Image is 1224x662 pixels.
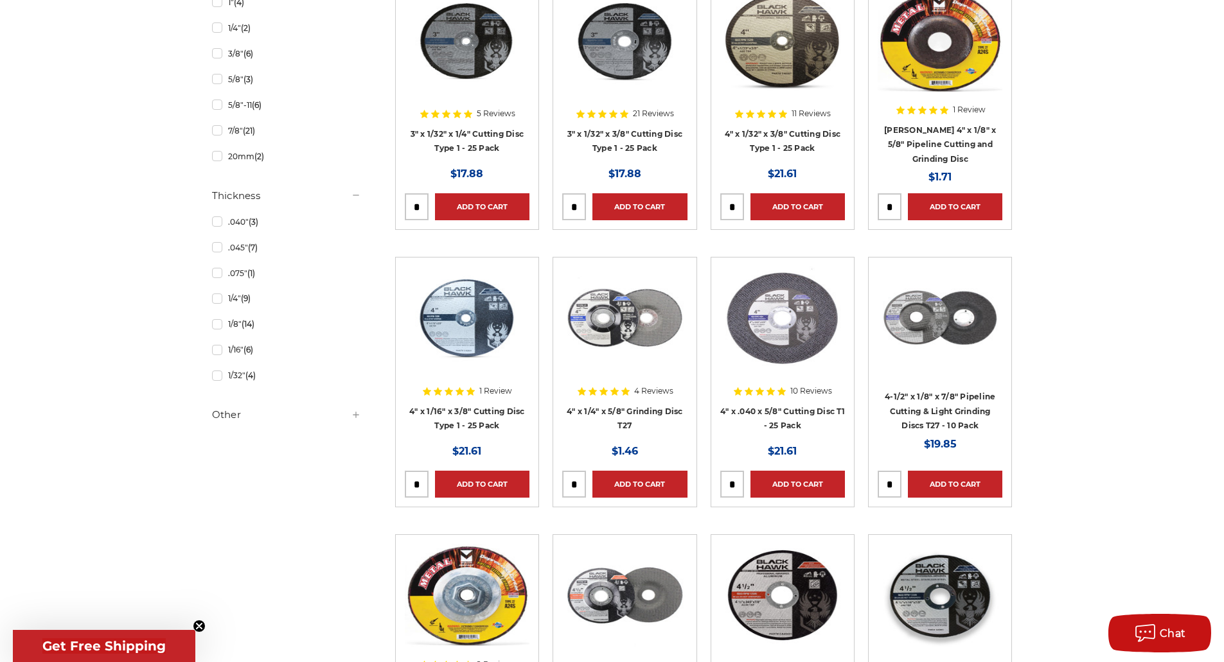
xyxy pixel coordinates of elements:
a: 1/32" [212,364,361,387]
a: Add to Cart [908,193,1002,220]
span: $21.61 [768,445,797,457]
a: 4 inch cut off wheel for angle grinder [720,266,845,431]
span: (3) [244,74,253,84]
img: Mercer 4-1/2" x 1/8" x 5/8"-11 Hubbed Cutting and Light Grinding Wheel [405,544,529,647]
span: (21) [243,126,255,135]
a: Add to Cart [592,471,687,498]
span: (3) [249,217,258,227]
a: .075" [212,262,361,284]
a: Add to Cart [750,471,845,498]
span: (6) [244,49,253,58]
span: $17.88 [608,168,641,180]
a: View of Black Hawk's 4 1/2 inch T27 pipeline disc, showing both front and back of the grinding wh... [878,266,1002,431]
span: $17.88 [450,168,483,180]
a: Add to Cart [435,193,529,220]
a: Add to Cart [908,471,1002,498]
a: Add to Cart [592,193,687,220]
a: 1/16" [212,338,361,361]
a: 7/8" [212,119,361,142]
span: $21.61 [452,445,481,457]
a: 3/8" [212,42,361,65]
span: (9) [241,293,251,303]
img: 4 inch BHA grinding wheels [562,266,687,369]
a: Add to Cart [435,471,529,498]
img: BHA 4.5 inch grinding disc for aluminum [562,544,687,647]
a: 20mm [212,145,361,168]
a: [PERSON_NAME] 4" x 1/8" x 5/8" Pipeline Cutting and Grinding Disc [884,125,996,164]
span: Chat [1160,627,1186,640]
a: 4 inch BHA grinding wheels [562,266,687,431]
h5: Other [212,407,361,422]
span: $1.71 [928,171,952,183]
span: (1) [247,268,255,278]
img: View of Black Hawk's 4 1/2 inch T27 pipeline disc, showing both front and back of the grinding wh... [878,266,1002,369]
span: Get Free Shipping [42,638,166,654]
span: (4) [245,370,256,380]
span: (2) [254,152,264,161]
span: $19.85 [924,438,957,450]
a: .045" [212,236,361,259]
a: 4" x 1/16" x 3/8" Cutting Disc [405,266,529,431]
span: (6) [252,100,262,110]
img: 4" x 1/16" x 3/8" Cutting Disc [405,266,529,369]
a: 1/4" [212,17,361,39]
button: Chat [1108,614,1211,652]
a: .040" [212,211,361,233]
a: 5/8"-11 [212,94,361,116]
span: $21.61 [768,168,797,180]
span: $1.46 [612,445,638,457]
a: Add to Cart [750,193,845,220]
div: Get Free ShippingClose teaser [13,630,195,662]
img: 4 inch cut off wheel for angle grinder [720,266,845,369]
a: 5/8" [212,68,361,91]
a: 1/4" [212,287,361,309]
span: (7) [248,243,258,252]
img: 4.5" cutting disc for aluminum [720,544,845,647]
a: 1/8" [212,313,361,335]
h5: Thickness [212,188,361,204]
button: Close teaser [193,620,206,632]
img: 4-1/2" x 1/16" x 7/8" Cutting Disc Type 1 - 25 Pack [878,544,1002,647]
span: (14) [242,319,254,329]
span: (2) [241,23,251,33]
span: (6) [244,345,253,354]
